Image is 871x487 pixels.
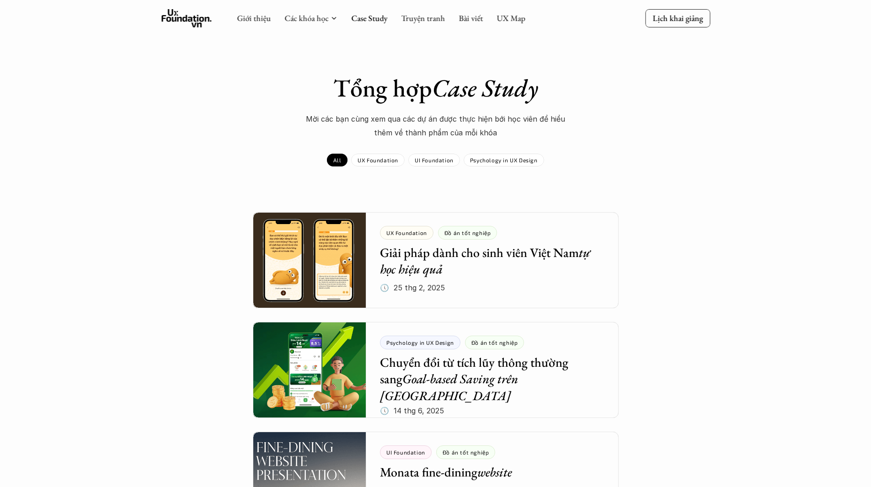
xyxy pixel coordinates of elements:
[299,112,573,140] p: Mời các bạn cùng xem qua các dự án được thực hiện bới học viên để hiểu thêm về thành phẩm của mỗi...
[645,9,710,27] a: Lịch khai giảng
[253,212,619,308] a: Giải pháp dành cho sinh viên Việt Namtự học hiệu quả🕔 25 thg 2, 2025
[470,157,538,163] p: Psychology in UX Design
[415,157,454,163] p: UI Foundation
[333,157,341,163] p: All
[253,322,619,418] a: Chuyển đổi từ tích lũy thông thường sangGoal-based Saving trên [GEOGRAPHIC_DATA]🕔 14 thg 6, 2025
[652,13,703,23] p: Lịch khai giảng
[276,73,596,103] h1: Tổng hợp
[358,157,398,163] p: UX Foundation
[432,72,538,104] em: Case Study
[497,13,525,23] a: UX Map
[459,13,483,23] a: Bài viết
[237,13,271,23] a: Giới thiệu
[284,13,328,23] a: Các khóa học
[351,13,387,23] a: Case Study
[401,13,445,23] a: Truyện tranh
